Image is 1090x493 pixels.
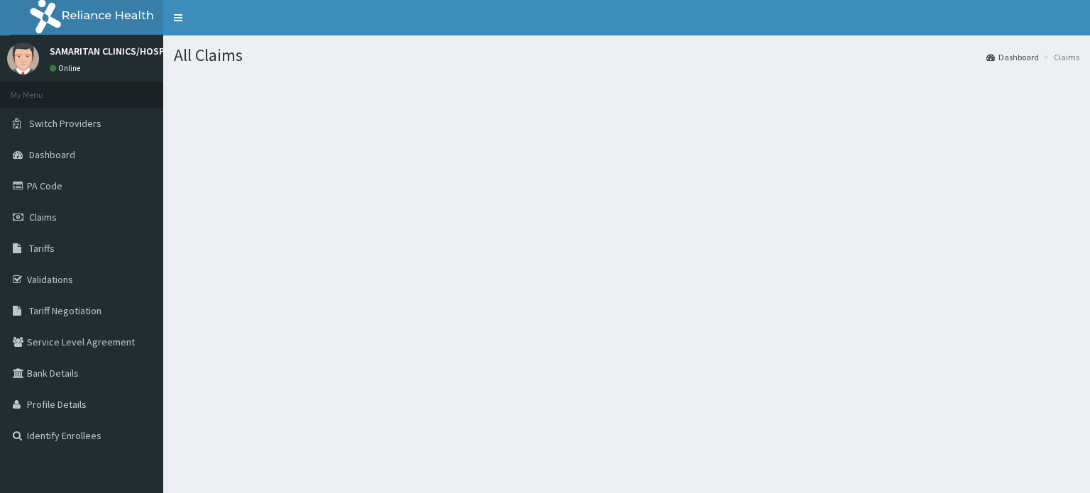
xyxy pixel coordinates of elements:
[986,51,1039,63] a: Dashboard
[29,304,101,317] span: Tariff Negotiation
[29,242,55,255] span: Tariffs
[29,148,75,161] span: Dashboard
[7,43,39,74] img: User Image
[174,46,1079,65] h1: All Claims
[50,63,84,73] a: Online
[29,211,57,223] span: Claims
[50,46,184,56] p: SAMARITAN CLINICS/HOSPITAL
[29,117,101,130] span: Switch Providers
[1040,51,1079,63] li: Claims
